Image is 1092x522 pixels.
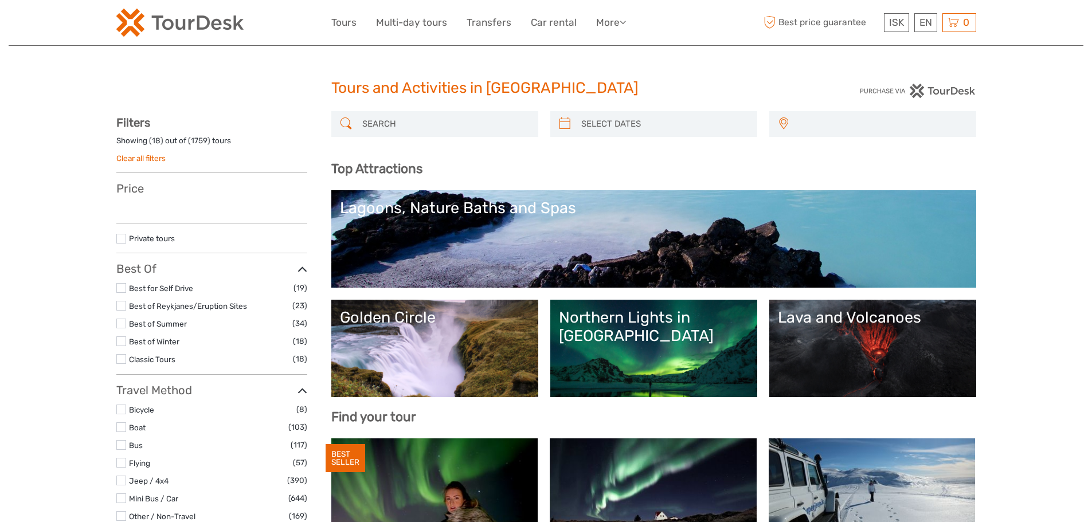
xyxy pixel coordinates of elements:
div: Golden Circle [340,308,530,327]
span: (103) [288,421,307,434]
a: Classic Tours [129,355,175,364]
span: (8) [296,403,307,416]
label: 18 [152,135,161,146]
a: Car rental [531,14,577,31]
span: (57) [293,456,307,469]
h3: Best Of [116,262,307,276]
a: Mini Bus / Car [129,494,178,503]
a: Lagoons, Nature Baths and Spas [340,199,968,279]
h1: Tours and Activities in [GEOGRAPHIC_DATA] [331,79,761,97]
input: SEARCH [358,114,533,134]
span: (117) [291,438,307,452]
div: EN [914,13,937,32]
a: Transfers [467,14,511,31]
span: (644) [288,492,307,505]
div: Lagoons, Nature Baths and Spas [340,199,968,217]
a: Best of Summer [129,319,187,328]
a: Lava and Volcanoes [778,308,968,388]
a: Best for Self Drive [129,284,193,293]
h3: Price [116,182,307,195]
a: Private tours [129,234,175,243]
strong: Filters [116,116,150,129]
span: (34) [292,317,307,330]
a: Jeep / 4x4 [129,476,169,485]
a: Flying [129,458,150,468]
span: 0 [961,17,971,28]
span: ISK [889,17,904,28]
a: Clear all filters [116,154,166,163]
img: 120-15d4194f-c635-41b9-a512-a3cb382bfb57_logo_small.png [116,9,244,37]
a: More [596,14,626,31]
a: Other / Non-Travel [129,512,195,521]
a: Best of Winter [129,337,179,346]
span: (18) [293,352,307,366]
a: Tours [331,14,357,31]
a: Golden Circle [340,308,530,388]
a: Bus [129,441,143,450]
a: Northern Lights in [GEOGRAPHIC_DATA] [559,308,749,388]
b: Top Attractions [331,161,422,176]
span: (390) [287,474,307,487]
img: PurchaseViaTourDesk.png [859,84,976,98]
div: BEST SELLER [326,444,365,473]
a: Multi-day tours [376,14,447,31]
label: 1759 [191,135,208,146]
span: (18) [293,335,307,348]
span: (19) [293,281,307,295]
b: Find your tour [331,409,416,425]
a: Boat [129,423,146,432]
div: Showing ( ) out of ( ) tours [116,135,307,153]
div: Lava and Volcanoes [778,308,968,327]
span: (23) [292,299,307,312]
a: Bicycle [129,405,154,414]
div: Northern Lights in [GEOGRAPHIC_DATA] [559,308,749,346]
a: Best of Reykjanes/Eruption Sites [129,301,247,311]
h3: Travel Method [116,383,307,397]
span: Best price guarantee [761,13,881,32]
input: SELECT DATES [577,114,752,134]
